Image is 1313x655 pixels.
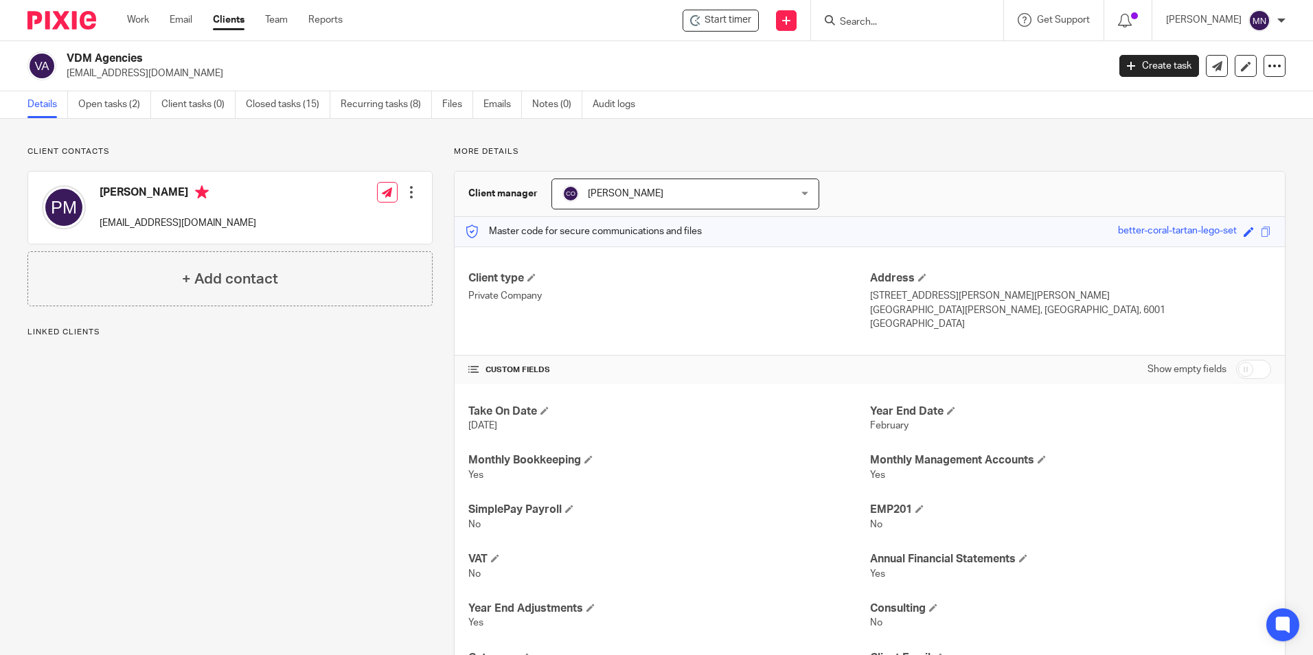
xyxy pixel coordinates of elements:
p: Linked clients [27,327,433,338]
img: svg%3E [42,185,86,229]
h3: Client manager [468,187,538,200]
a: Email [170,13,192,27]
a: Files [442,91,473,118]
a: Work [127,13,149,27]
h4: Annual Financial Statements [870,552,1271,566]
h4: Client type [468,271,869,286]
div: VDM Agencies [683,10,759,32]
a: Client tasks (0) [161,91,236,118]
a: Clients [213,13,244,27]
img: svg%3E [1248,10,1270,32]
p: More details [454,146,1286,157]
a: Reports [308,13,343,27]
img: svg%3E [27,51,56,80]
p: [EMAIL_ADDRESS][DOMAIN_NAME] [67,67,1099,80]
h4: Year End Adjustments [468,601,869,616]
input: Search [838,16,962,29]
p: [STREET_ADDRESS][PERSON_NAME][PERSON_NAME] [870,289,1271,303]
span: No [468,569,481,579]
h4: Monthly Bookkeeping [468,453,869,468]
img: svg%3E [562,185,579,202]
p: [GEOGRAPHIC_DATA] [870,317,1271,331]
a: Details [27,91,68,118]
span: No [468,520,481,529]
label: Show empty fields [1148,363,1226,376]
a: Closed tasks (15) [246,91,330,118]
i: Primary [195,185,209,199]
span: Yes [468,618,483,628]
img: Pixie [27,11,96,30]
h4: Take On Date [468,404,869,419]
p: Client contacts [27,146,433,157]
span: No [870,618,882,628]
h4: VAT [468,552,869,566]
p: [GEOGRAPHIC_DATA][PERSON_NAME], [GEOGRAPHIC_DATA], 6001 [870,303,1271,317]
span: Yes [870,569,885,579]
span: Start timer [705,13,751,27]
p: Private Company [468,289,869,303]
a: Team [265,13,288,27]
h4: + Add contact [182,268,278,290]
a: Open tasks (2) [78,91,151,118]
span: [DATE] [468,421,497,430]
h4: Consulting [870,601,1271,616]
a: Notes (0) [532,91,582,118]
a: Create task [1119,55,1199,77]
span: Yes [870,470,885,480]
h4: [PERSON_NAME] [100,185,256,203]
h4: SimplePay Payroll [468,503,869,517]
a: Audit logs [593,91,646,118]
h4: Year End Date [870,404,1271,419]
p: [PERSON_NAME] [1166,13,1242,27]
p: Master code for secure communications and files [465,225,702,238]
span: February [870,421,909,430]
span: Get Support [1037,15,1090,25]
div: better-coral-tartan-lego-set [1118,224,1237,240]
a: Emails [483,91,522,118]
a: Recurring tasks (8) [341,91,432,118]
h4: Monthly Management Accounts [870,453,1271,468]
h4: Address [870,271,1271,286]
span: No [870,520,882,529]
h2: VDM Agencies [67,51,892,66]
h4: EMP201 [870,503,1271,517]
span: [PERSON_NAME] [588,189,663,198]
span: Yes [468,470,483,480]
h4: CUSTOM FIELDS [468,365,869,376]
p: [EMAIL_ADDRESS][DOMAIN_NAME] [100,216,256,230]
